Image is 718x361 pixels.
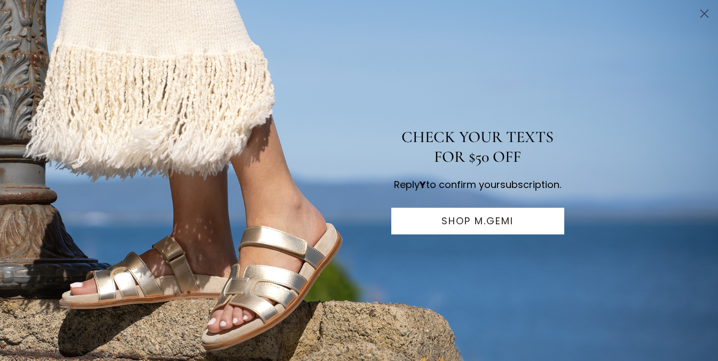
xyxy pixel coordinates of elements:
button: SHOP M.GEMI [391,208,564,234]
button: Close dialog [695,4,714,23]
span: Y [420,178,426,191]
span: CHECK YOUR TEXTS FOR $50 OFF [401,127,554,167]
span: Reply to confirm your [394,178,500,191]
span: subscription. [500,178,561,191]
